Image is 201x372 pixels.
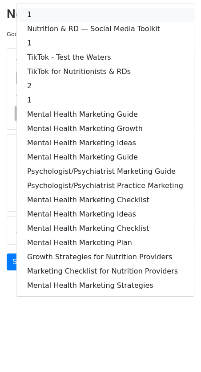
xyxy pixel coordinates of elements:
a: Mental Health Marketing Guide [16,107,194,122]
a: Nutrition & RD — Social Media Toolkit [16,22,194,36]
iframe: Chat Widget [157,329,201,372]
a: Mental Health Marketing Plan [16,236,194,250]
h2: New Campaign [7,7,194,22]
a: 2 [16,79,194,93]
a: Send [7,253,36,270]
a: Mental Health Marketing Checklist [16,221,194,236]
a: Mental Health Marketing Ideas [16,207,194,221]
a: 1 [16,8,194,22]
a: TikTok - Test the Waters [16,50,194,65]
a: Mental Health Marketing Checklist [16,193,194,207]
a: TikTok for Nutritionists & RDs [16,65,194,79]
a: Marketing Checklist for Nutrition Providers [16,264,194,278]
a: Psychologist/Psychiatrist Practice Marketing [16,179,194,193]
a: 1 [16,36,194,50]
a: Mental Health Marketing Guide [16,150,194,164]
a: Mental Health Marketing Strategies [16,278,194,293]
a: Growth Strategies for Nutrition Providers [16,250,194,264]
a: 1 [16,93,194,107]
a: Psychologist/Psychiatrist Marketing Guide [16,164,194,179]
a: Mental Health Marketing Growth [16,122,194,136]
small: Google Sheet: [7,31,131,37]
a: Mental Health Marketing Ideas [16,136,194,150]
